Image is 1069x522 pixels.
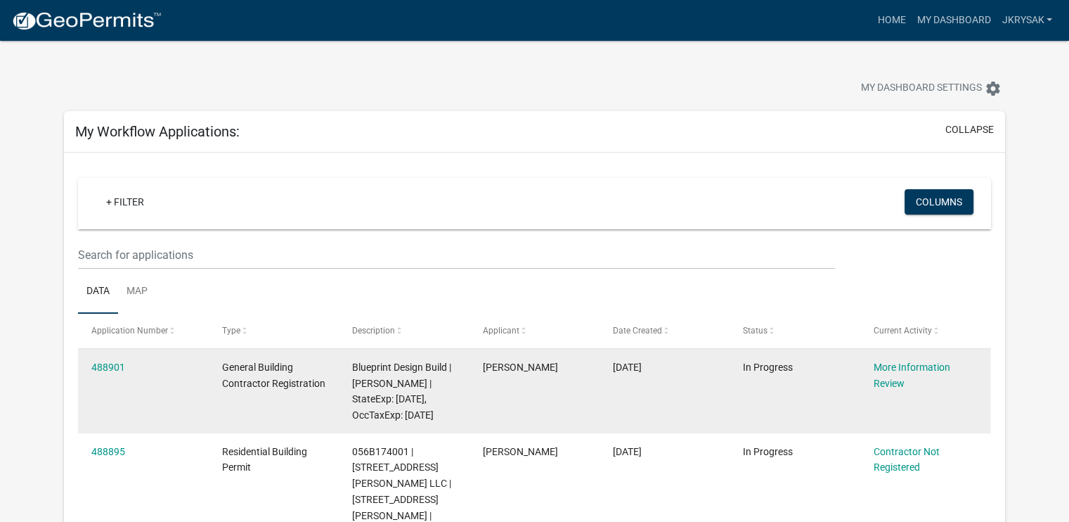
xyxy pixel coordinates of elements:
[91,326,168,336] span: Application Number
[483,362,558,373] span: James M. Krysak
[222,326,240,336] span: Type
[483,326,519,336] span: Applicant
[222,362,325,389] span: General Building Contractor Registration
[91,362,125,373] a: 488901
[91,446,125,457] a: 488895
[743,362,793,373] span: In Progress
[613,362,642,373] span: 10/06/2025
[483,446,558,457] span: James M. Krysak
[872,7,911,34] a: Home
[339,314,469,348] datatable-header-cell: Description
[945,122,994,137] button: collapse
[222,446,307,473] span: Residential Building Permit
[352,326,395,336] span: Description
[985,80,1002,97] i: settings
[78,314,208,348] datatable-header-cell: Application Number
[905,189,973,215] button: Columns
[730,314,860,348] datatable-header-cell: Status
[613,446,642,457] span: 10/06/2025
[208,314,338,348] datatable-header-cell: Type
[874,326,932,336] span: Current Activity
[613,326,662,336] span: Date Created
[352,362,451,421] span: Blueprint Design Build | James Krysak | StateExp: 06/30/2026, OccTaxExp: 03/31/2026
[874,362,950,389] a: More Information Review
[600,314,730,348] datatable-header-cell: Date Created
[78,241,835,269] input: Search for applications
[118,269,156,314] a: Map
[850,75,1013,102] button: My Dashboard Settingssettings
[78,269,118,314] a: Data
[996,7,1058,34] a: jkrysak
[743,326,767,336] span: Status
[75,123,240,140] h5: My Workflow Applications:
[743,446,793,457] span: In Progress
[469,314,599,348] datatable-header-cell: Applicant
[911,7,996,34] a: My Dashboard
[874,446,940,473] a: Contractor Not Registered
[860,314,990,348] datatable-header-cell: Current Activity
[95,189,155,215] a: + Filter
[861,80,982,97] span: My Dashboard Settings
